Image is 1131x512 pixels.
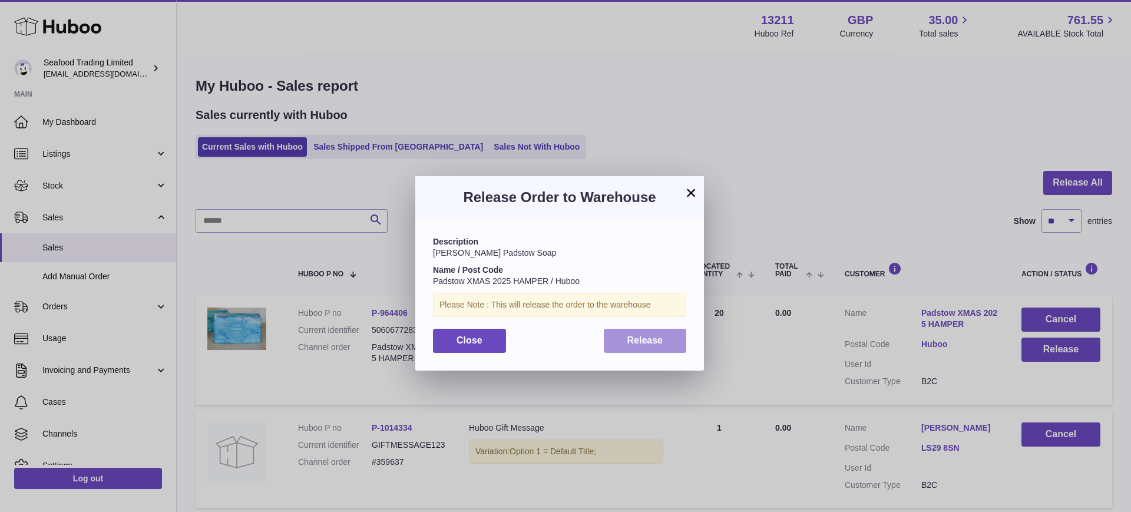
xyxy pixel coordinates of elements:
[433,237,478,246] strong: Description
[433,248,556,257] span: [PERSON_NAME] Padstow Soap
[433,265,503,275] strong: Name / Post Code
[433,293,686,317] div: Please Note : This will release the order to the warehouse
[433,276,580,286] span: Padstow XMAS 2025 HAMPER / Huboo
[457,335,482,345] span: Close
[604,329,687,353] button: Release
[433,329,506,353] button: Close
[627,335,663,345] span: Release
[684,186,698,200] button: ×
[433,188,686,207] h3: Release Order to Warehouse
